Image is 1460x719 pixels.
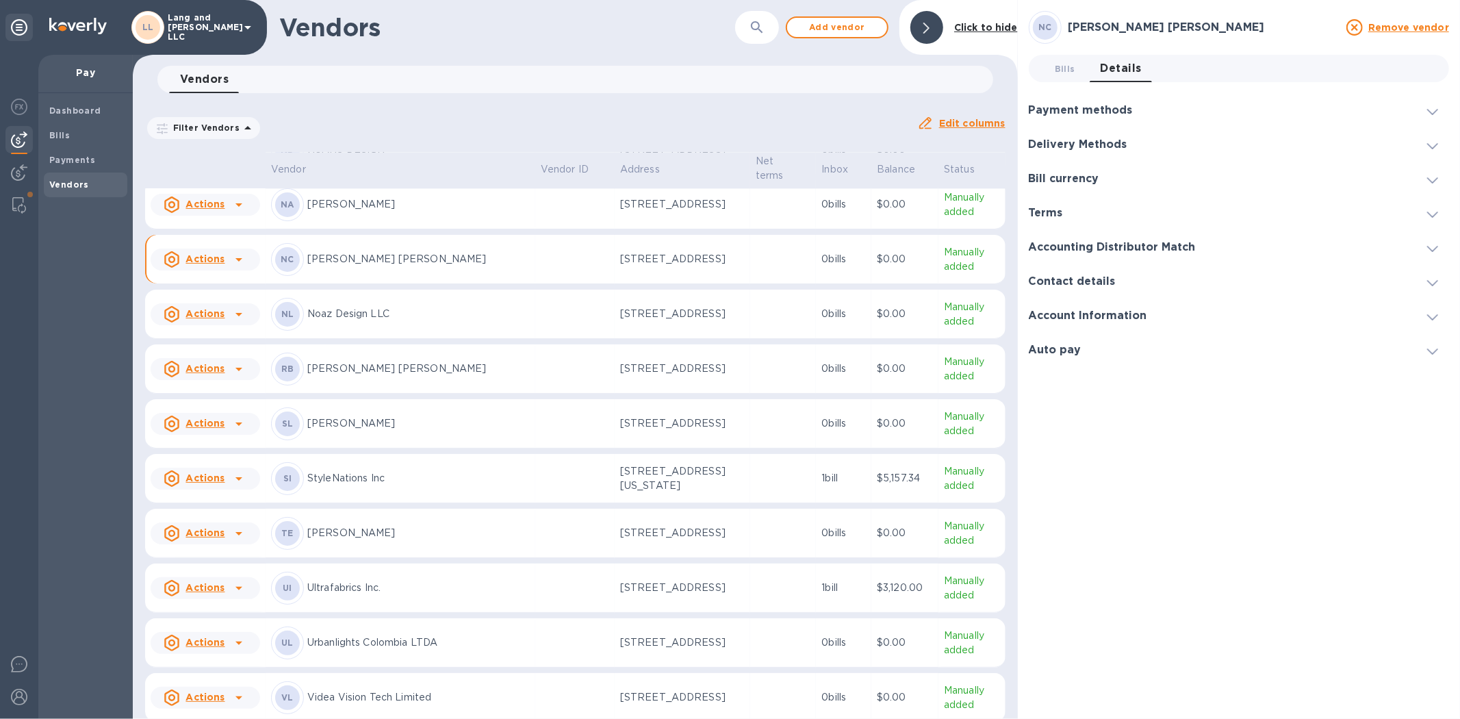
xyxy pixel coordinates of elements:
p: [STREET_ADDRESS] [620,690,745,705]
h3: Bill currency [1029,173,1099,186]
span: Balance [877,162,933,177]
p: Status [944,162,975,177]
span: Address [620,162,678,177]
p: 0 bills [821,635,866,650]
p: Lang and [PERSON_NAME] LLC [168,13,236,42]
u: Actions [185,637,225,648]
p: [PERSON_NAME] [PERSON_NAME] [307,252,530,266]
span: Vendor [271,162,324,177]
h1: Vendors [279,13,735,42]
p: 1 bill [821,581,866,595]
img: Foreign exchange [11,99,27,115]
p: [PERSON_NAME] [PERSON_NAME] [307,362,530,376]
p: Noaz Design LLC [307,307,530,321]
p: [STREET_ADDRESS] [620,581,745,595]
h3: Auto pay [1029,344,1081,357]
p: [STREET_ADDRESS] [620,526,745,540]
b: RB [281,364,294,374]
p: Manually added [944,300,1000,329]
b: NC [281,254,294,264]
p: $0.00 [877,307,933,321]
h3: Terms [1029,207,1063,220]
span: Net terms [756,154,811,183]
u: Actions [185,253,225,264]
u: Actions [185,692,225,703]
u: Edit columns [939,118,1006,129]
u: Actions [185,527,225,538]
span: Vendors [180,70,229,89]
p: Manually added [944,629,1000,657]
p: Pay [49,66,122,79]
p: 0 bills [821,362,866,376]
p: Address [620,162,660,177]
p: Vendor ID [541,162,589,177]
p: $0.00 [877,635,933,650]
u: Actions [185,363,225,374]
b: Click to hide [954,22,1018,33]
h3: [PERSON_NAME] [PERSON_NAME] [1068,21,1338,34]
p: 1 bill [821,471,866,485]
h3: Delivery Methods [1029,138,1127,151]
p: Manually added [944,409,1000,438]
b: NL [281,309,294,319]
b: SL [282,418,294,429]
p: 0 bills [821,252,866,266]
div: Unpin categories [5,14,33,41]
p: Manually added [944,355,1000,383]
span: Vendor ID [541,162,606,177]
p: [STREET_ADDRESS] [620,635,745,650]
p: [STREET_ADDRESS] [620,197,745,212]
p: Urbanlights Colombia LTDA [307,635,530,650]
b: UI [283,583,292,593]
p: $3,120.00 [877,581,933,595]
p: [STREET_ADDRESS][US_STATE] [620,464,745,493]
p: Manually added [944,190,1000,219]
p: Balance [877,162,915,177]
h3: Payment methods [1029,104,1133,117]
u: Actions [185,199,225,210]
p: [STREET_ADDRESS] [620,362,745,376]
p: [PERSON_NAME] [307,526,530,540]
p: Ultrafabrics Inc. [307,581,530,595]
u: Actions [185,582,225,593]
b: NC [1038,22,1052,32]
b: LL [142,22,154,32]
p: [PERSON_NAME] [307,416,530,431]
p: Manually added [944,245,1000,274]
u: Actions [185,418,225,429]
p: 0 bills [821,197,866,212]
h3: Account Information [1029,310,1147,323]
u: Actions [185,308,225,319]
p: $0.00 [877,690,933,705]
p: $5,157.34 [877,471,933,485]
p: Filter Vendors [168,122,240,134]
b: UL [281,638,294,648]
p: Inbox [821,162,848,177]
u: Remove vendor [1368,22,1449,33]
p: [PERSON_NAME] [307,197,530,212]
img: Logo [49,18,107,34]
b: TE [281,528,294,538]
b: Vendors [49,179,89,190]
p: 0 bills [821,690,866,705]
h3: Contact details [1029,275,1116,288]
p: Manually added [944,683,1000,712]
span: Inbox [821,162,866,177]
p: $0.00 [877,362,933,376]
b: SI [283,473,292,483]
p: 0 bills [821,416,866,431]
p: $0.00 [877,252,933,266]
b: Payments [49,155,95,165]
b: VL [281,692,294,703]
p: $0.00 [877,526,933,540]
b: Bills [49,130,70,140]
p: [STREET_ADDRESS] [620,307,745,321]
p: Net terms [756,154,793,183]
p: Videa Vision Tech Limited [307,690,530,705]
span: Details [1101,59,1142,78]
b: NA [281,199,294,210]
p: $0.00 [877,416,933,431]
u: Actions [185,472,225,483]
span: Bills [1055,62,1075,76]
